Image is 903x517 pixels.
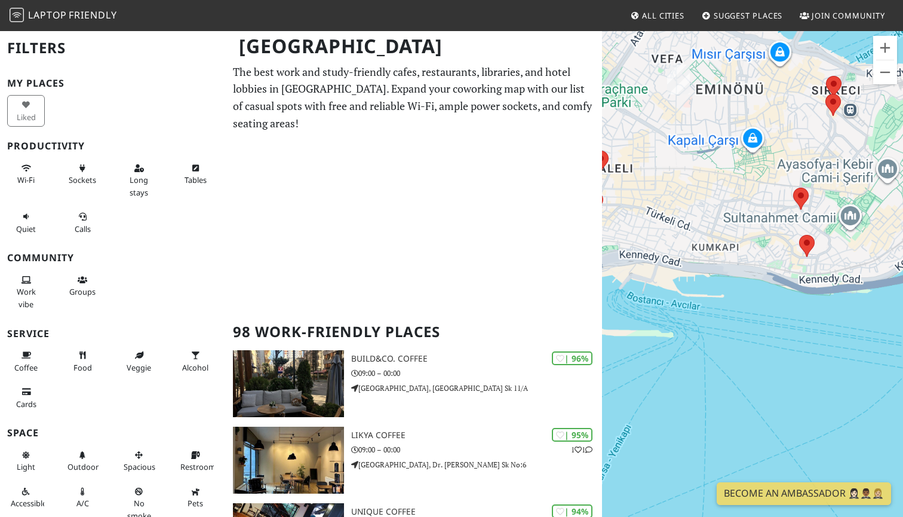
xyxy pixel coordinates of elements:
span: Power sockets [69,175,96,185]
p: [GEOGRAPHIC_DATA], [GEOGRAPHIC_DATA] Sk 11/A [351,383,602,394]
a: All Cities [625,5,689,26]
span: Video/audio calls [75,224,91,234]
p: [GEOGRAPHIC_DATA], Dr. [PERSON_NAME] Sk No:6 [351,459,602,470]
img: LaptopFriendly [10,8,24,22]
button: Coffee [7,345,45,377]
button: Food [64,345,102,377]
p: 1 1 [571,444,592,455]
span: Laptop [28,8,67,22]
button: Calls [64,207,102,238]
button: Alcohol [177,345,214,377]
span: Stable Wi-Fi [17,175,35,185]
h1: [GEOGRAPHIC_DATA] [229,30,600,63]
p: The best work and study-friendly cafes, restaurants, libraries, and hotel lobbies in [GEOGRAPHIC_... [233,63,595,132]
a: Suggest Places [697,5,788,26]
span: Veggie [127,362,151,373]
span: Air conditioned [76,498,89,509]
button: Zoom in [873,36,897,60]
span: Restroom [180,461,216,472]
a: Build&Co. Coffee | 96% Build&Co. Coffee 09:00 – 00:00 [GEOGRAPHIC_DATA], [GEOGRAPHIC_DATA] Sk 11/A [226,350,602,417]
button: Restroom [177,445,214,477]
p: 09:00 – 00:00 [351,444,602,455]
button: Outdoor [64,445,102,477]
button: Light [7,445,45,477]
span: Pet friendly [188,498,203,509]
button: Spacious [120,445,158,477]
h3: Space [7,427,219,439]
span: Outdoor area [67,461,99,472]
img: Build&Co. Coffee [233,350,344,417]
span: Group tables [69,286,96,297]
h3: My Places [7,78,219,89]
span: Coffee [14,362,38,373]
span: Accessible [11,498,47,509]
span: Friendly [69,8,116,22]
button: Sockets [64,158,102,190]
span: Food [73,362,92,373]
span: Spacious [124,461,155,472]
h3: Build&Co. Coffee [351,354,602,364]
a: LaptopFriendly LaptopFriendly [10,5,117,26]
h3: Service [7,328,219,339]
h3: Community [7,252,219,264]
button: Cards [7,382,45,414]
h3: Likya Coffee [351,430,602,440]
a: Likya Coffee | 95% 11 Likya Coffee 09:00 – 00:00 [GEOGRAPHIC_DATA], Dr. [PERSON_NAME] Sk No:6 [226,427,602,494]
button: A/C [64,482,102,513]
span: Work-friendly tables [185,175,207,185]
span: Long stays [130,175,148,197]
span: All Cities [642,10,684,21]
button: Groups [64,270,102,302]
button: Accessible [7,482,45,513]
span: Suggest Places [714,10,783,21]
span: Alcohol [182,362,208,373]
button: Tables [177,158,214,190]
button: Work vibe [7,270,45,314]
span: People working [17,286,36,309]
span: Credit cards [16,399,36,409]
div: | 96% [552,351,592,365]
span: Quiet [16,224,36,234]
h3: Unique Coffee [351,507,602,517]
p: 09:00 – 00:00 [351,368,602,379]
img: Likya Coffee [233,427,344,494]
button: Pets [177,482,214,513]
div: | 95% [552,428,592,442]
h2: Filters [7,30,219,66]
button: Zoom out [873,60,897,84]
h3: Productivity [7,140,219,152]
h2: 98 Work-Friendly Places [233,314,595,350]
span: Natural light [17,461,35,472]
span: Join Community [812,10,885,21]
button: Wi-Fi [7,158,45,190]
button: Quiet [7,207,45,238]
button: Long stays [120,158,158,202]
a: Join Community [795,5,890,26]
button: Veggie [120,345,158,377]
